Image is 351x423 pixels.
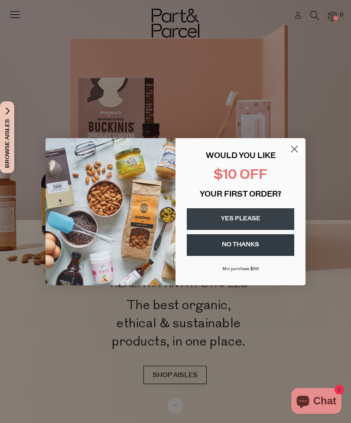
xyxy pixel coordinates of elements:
[222,267,259,271] span: Min purchase $99
[289,388,344,416] inbox-online-store-chat: Shopify online store chat
[45,138,175,285] img: 43fba0fb-7538-40bc-babb-ffb1a4d097bc.jpeg
[3,101,12,173] span: Browse Aisles
[187,208,294,230] button: YES PLEASE
[328,12,337,21] a: 0
[287,142,302,157] button: Close dialog
[200,191,281,199] span: YOUR FIRST ORDER?
[152,9,199,38] img: Part&Parcel
[338,11,345,19] span: 0
[206,152,276,160] span: WOULD YOU LIKE
[187,234,294,256] button: NO THANKS
[214,169,267,182] span: $10 OFF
